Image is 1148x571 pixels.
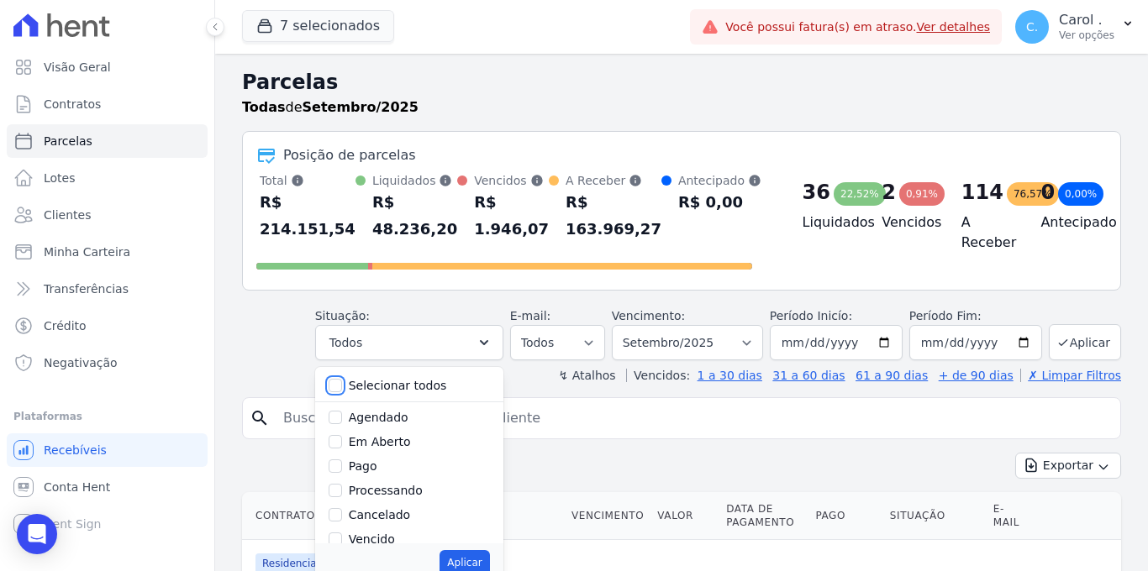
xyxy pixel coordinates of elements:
span: C. [1026,21,1038,33]
a: Lotes [7,161,208,195]
a: Conta Hent [7,470,208,504]
label: Situação: [315,309,370,322]
div: 2 [882,179,896,206]
button: Todos [315,325,503,360]
a: 61 a 90 dias [856,369,928,382]
p: de [242,97,419,118]
span: Todos [329,333,362,353]
button: 7 selecionados [242,10,394,42]
a: Clientes [7,198,208,232]
a: Recebíveis [7,433,208,467]
a: Transferências [7,272,208,306]
a: 31 a 60 dias [772,369,845,382]
label: Em Aberto [349,435,411,448]
label: Cancelado [349,508,410,521]
h4: Vencidos [882,212,935,233]
a: ✗ Limpar Filtros [1020,369,1121,382]
span: Parcelas [44,133,92,149]
i: search [250,408,270,428]
a: Visão Geral [7,50,208,84]
div: Liquidados [372,172,457,189]
label: Agendado [349,411,408,424]
th: Data de Pagamento [719,492,808,540]
div: Total [260,172,355,189]
label: Pago [349,459,377,473]
label: Vencidos: [626,369,690,382]
h4: Antecipado [1040,212,1093,233]
input: Buscar por nome do lote ou do cliente [273,401,1114,435]
div: 0,00% [1058,182,1103,206]
label: Vencimento: [612,309,685,322]
label: Processando [349,484,423,497]
span: Lotes [44,170,76,186]
span: Clientes [44,207,91,223]
span: Contratos [44,96,101,113]
div: R$ 48.236,20 [372,189,457,243]
div: A Receber [566,172,661,189]
a: 1 a 30 dias [698,369,762,382]
div: R$ 1.946,07 [474,189,549,243]
div: R$ 214.151,54 [260,189,355,243]
label: Período Fim: [909,307,1042,325]
h4: Liquidados [803,212,856,233]
a: Ver detalhes [916,20,990,34]
th: Contrato [242,492,438,540]
span: Recebíveis [44,442,107,458]
button: Aplicar [1049,324,1121,360]
a: Crédito [7,309,208,343]
div: 0,91% [899,182,945,206]
a: Parcelas [7,124,208,158]
div: Open Intercom Messenger [17,514,57,554]
span: Negativação [44,354,118,371]
div: Vencidos [474,172,549,189]
label: Selecionar todos [349,379,447,392]
div: R$ 0,00 [678,189,761,216]
label: Vencido [349,532,395,546]
th: Pago [808,492,882,540]
div: 22,52% [834,182,886,206]
div: R$ 163.969,27 [566,189,661,243]
a: Contratos [7,87,208,121]
div: 76,57% [1007,182,1059,206]
a: + de 90 dias [939,369,1014,382]
span: Crédito [44,317,87,334]
h2: Parcelas [242,67,1121,97]
th: Situação [883,492,987,540]
span: Transferências [44,280,129,297]
span: Minha Carteira [44,244,130,260]
a: Minha Carteira [7,235,208,269]
div: Plataformas [13,406,201,427]
th: Vencimento [565,492,650,540]
div: Posição de parcelas [283,145,416,165]
button: C. Carol . Ver opções [1002,3,1148,50]
span: Conta Hent [44,479,110,495]
h4: A Receber [961,212,1014,253]
th: Valor [650,492,719,540]
strong: Todas [242,99,286,115]
span: Você possui fatura(s) em atraso. [725,18,990,36]
label: ↯ Atalhos [558,369,615,382]
span: Visão Geral [44,59,111,76]
div: 114 [961,179,1003,206]
div: 0 [1040,179,1055,206]
a: Negativação [7,346,208,380]
div: 36 [803,179,830,206]
label: Período Inicío: [770,309,852,322]
p: Carol . [1059,12,1114,29]
p: Ver opções [1059,29,1114,42]
label: E-mail: [510,309,551,322]
strong: Setembro/2025 [303,99,419,115]
th: E-mail [987,492,1035,540]
button: Exportar [1015,453,1121,479]
div: Antecipado [678,172,761,189]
